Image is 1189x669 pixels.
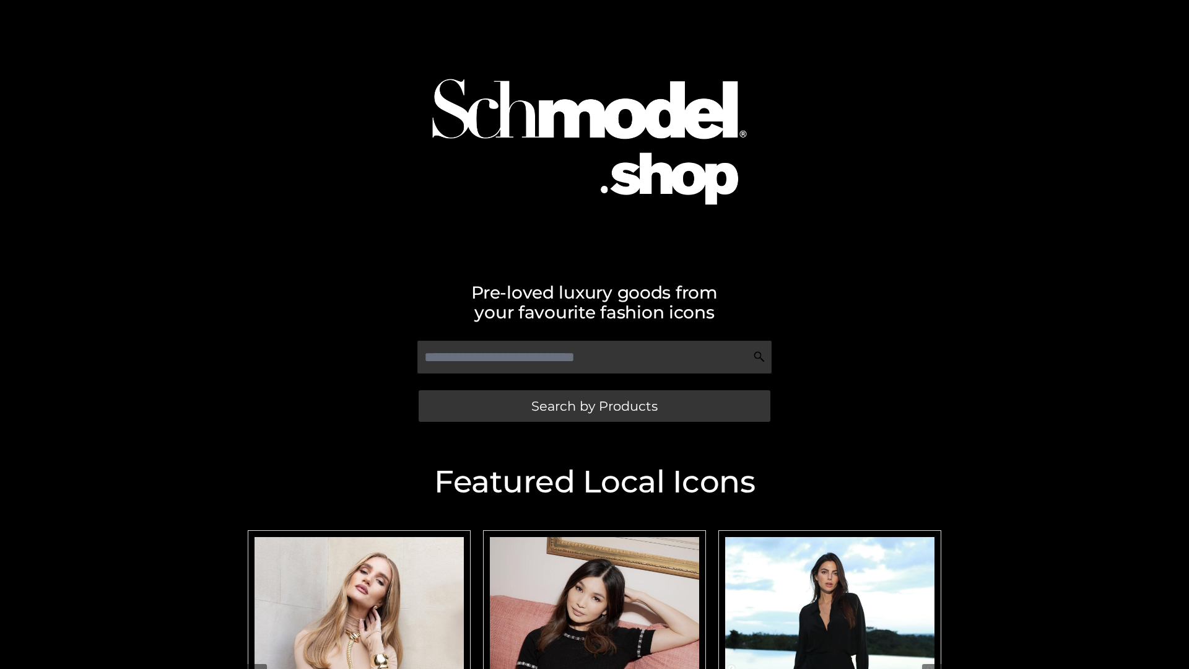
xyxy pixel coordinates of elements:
h2: Featured Local Icons​ [242,466,947,497]
h2: Pre-loved luxury goods from your favourite fashion icons [242,282,947,322]
img: Search Icon [753,351,765,363]
a: Search by Products [419,390,770,422]
span: Search by Products [531,400,658,413]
